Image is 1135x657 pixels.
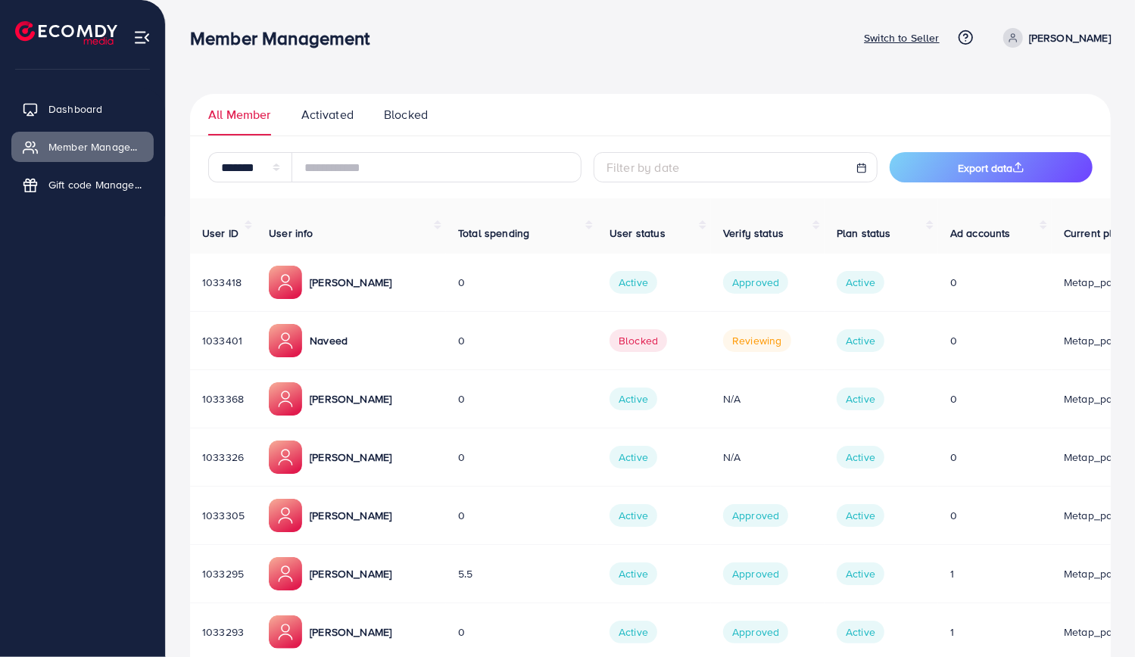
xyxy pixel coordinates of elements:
[269,266,302,299] img: ic-member-manager.00abd3e0.svg
[864,29,940,47] p: Switch to Seller
[269,557,302,590] img: ic-member-manager.00abd3e0.svg
[11,132,154,162] a: Member Management
[384,106,428,123] span: Blocked
[458,508,465,523] span: 0
[458,275,465,290] span: 0
[950,508,957,523] span: 0
[837,329,884,352] span: Active
[15,21,117,45] img: logo
[723,450,741,465] span: N/A
[837,271,884,294] span: Active
[208,106,271,123] span: All Member
[458,450,465,465] span: 0
[723,329,790,352] span: Reviewing
[11,170,154,200] a: Gift code Management
[723,504,788,527] span: Approved
[190,27,382,49] h3: Member Management
[1064,226,1125,241] span: Current plan
[202,450,244,465] span: 1033326
[301,106,354,123] span: Activated
[458,391,465,406] span: 0
[310,565,391,583] p: [PERSON_NAME]
[610,226,666,241] span: User status
[890,152,1093,182] button: Export data
[950,391,957,406] span: 0
[269,324,302,357] img: ic-member-manager.00abd3e0.svg
[837,504,884,527] span: Active
[723,271,788,294] span: Approved
[997,28,1111,48] a: [PERSON_NAME]
[202,333,242,348] span: 1033401
[837,388,884,410] span: Active
[202,624,244,640] span: 1033293
[48,101,102,117] span: Dashboard
[310,390,391,408] p: [PERSON_NAME]
[202,275,242,290] span: 1033418
[310,506,391,525] p: [PERSON_NAME]
[458,624,465,640] span: 0
[202,391,244,406] span: 1033368
[202,566,244,581] span: 1033295
[958,160,1024,176] span: Export data
[310,332,348,350] p: Naveed
[950,275,957,290] span: 0
[610,621,657,643] span: Active
[723,562,788,585] span: Approved
[950,450,957,465] span: 0
[950,624,954,640] span: 1
[950,566,954,581] span: 1
[610,504,657,527] span: Active
[269,226,313,241] span: User info
[950,333,957,348] span: 0
[48,177,142,192] span: Gift code Management
[723,226,784,241] span: Verify status
[269,382,302,416] img: ic-member-manager.00abd3e0.svg
[610,329,667,352] span: Blocked
[610,562,657,585] span: Active
[202,508,245,523] span: 1033305
[48,139,142,154] span: Member Management
[610,446,657,469] span: Active
[269,499,302,532] img: ic-member-manager.00abd3e0.svg
[310,623,391,641] p: [PERSON_NAME]
[610,388,657,410] span: Active
[837,446,884,469] span: Active
[269,441,302,474] img: ic-member-manager.00abd3e0.svg
[458,566,472,581] span: 5.5
[1029,29,1111,47] p: [PERSON_NAME]
[133,29,151,46] img: menu
[950,226,1011,241] span: Ad accounts
[458,333,465,348] span: 0
[723,391,741,406] span: N/A
[202,226,239,241] span: User ID
[269,615,302,649] img: ic-member-manager.00abd3e0.svg
[837,562,884,585] span: Active
[606,159,679,176] span: Filter by date
[310,273,391,291] p: [PERSON_NAME]
[458,226,529,241] span: Total spending
[837,621,884,643] span: Active
[11,94,154,124] a: Dashboard
[837,226,891,241] span: Plan status
[610,271,657,294] span: Active
[723,621,788,643] span: Approved
[310,448,391,466] p: [PERSON_NAME]
[1071,589,1124,646] iframe: Chat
